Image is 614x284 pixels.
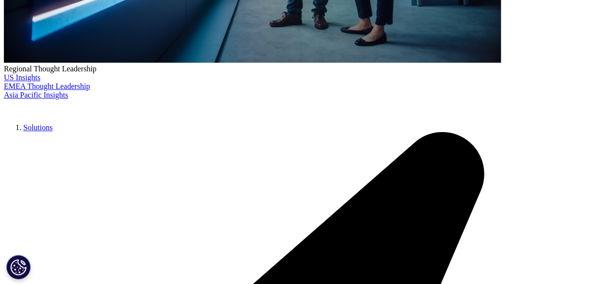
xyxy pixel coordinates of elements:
[4,100,82,114] img: IQVIA Healthcare Information Technology and Pharma Clinical Research Company
[23,123,52,132] a: Solutions
[4,65,610,73] div: Regional Thought Leadership
[4,91,68,99] a: Asia Pacific Insights
[6,255,31,279] button: Cookies Settings
[4,73,40,82] a: US Insights
[4,82,90,90] a: EMEA Thought Leadership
